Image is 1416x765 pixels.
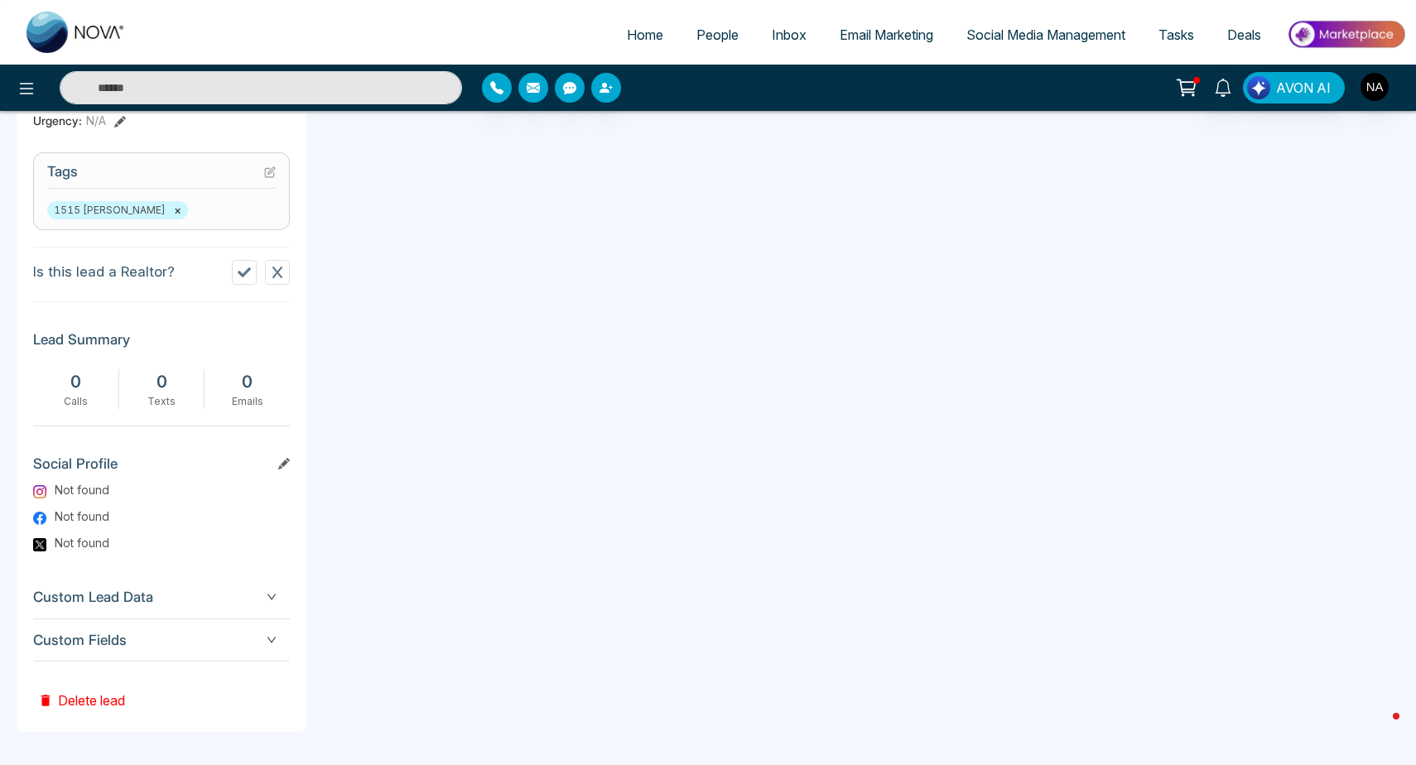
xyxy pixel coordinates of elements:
img: User Avatar [1361,73,1389,101]
span: down [267,592,277,602]
div: 0 [128,369,196,394]
span: Home [627,26,663,43]
span: AVON AI [1276,78,1331,98]
iframe: Intercom live chat [1360,709,1399,748]
button: Delete lead [33,662,130,715]
img: Market-place.gif [1286,16,1406,53]
a: People [680,19,755,51]
span: Not found [55,508,109,525]
a: Inbox [755,19,823,51]
div: Emails [213,394,282,409]
span: Inbox [772,26,807,43]
h3: Social Profile [33,455,290,480]
div: Texts [128,394,196,409]
span: Not found [55,534,109,551]
div: 0 [41,369,110,394]
span: People [696,26,739,43]
span: down [267,635,277,645]
span: Urgency : [33,112,82,129]
button: AVON AI [1243,72,1345,103]
span: Tasks [1158,26,1194,43]
span: Not found [55,481,109,498]
div: 0 [213,369,282,394]
img: Nova CRM Logo [26,12,126,53]
a: Deals [1211,19,1278,51]
span: Email Marketing [840,26,933,43]
p: Is this lead a Realtor? [33,262,175,283]
span: Deals [1227,26,1261,43]
img: Instagram Logo [33,485,46,498]
h3: Lead Summary [33,331,290,356]
a: Email Marketing [823,19,950,51]
div: Calls [41,394,110,409]
button: × [174,203,181,218]
img: Facebook Logo [33,512,46,525]
h3: Tags [47,163,276,189]
span: Social Media Management [966,26,1125,43]
span: 1515 [PERSON_NAME] [47,201,188,219]
a: Social Media Management [950,19,1142,51]
a: Tasks [1142,19,1211,51]
span: Custom Fields [33,629,290,652]
span: Custom Lead Data [33,586,290,609]
span: N/A [86,112,106,129]
a: Home [610,19,680,51]
img: Lead Flow [1247,76,1270,99]
img: Twitter Logo [33,538,46,551]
